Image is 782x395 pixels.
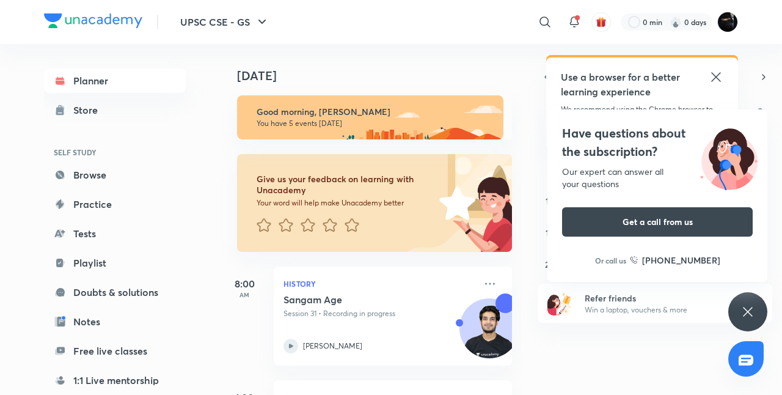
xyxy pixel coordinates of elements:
[596,17,607,28] img: avatar
[540,223,560,242] button: October 19, 2025
[237,95,503,139] img: morning
[562,166,753,190] div: Our expert can answer all your questions
[44,13,142,31] a: Company Logo
[717,12,738,32] img: Shabnam Shah
[561,70,682,99] h5: Use a browser for a better learning experience
[44,309,186,334] a: Notes
[220,276,269,291] h5: 8:00
[257,106,492,117] h6: Good morning, [PERSON_NAME]
[561,104,723,137] p: We recommend using the Chrome browser to ensure you get the most up-to-date learning experience w...
[303,341,362,352] p: [PERSON_NAME]
[44,98,186,122] a: Store
[591,12,611,32] button: avatar
[220,291,269,298] p: AM
[546,227,554,238] abbr: October 19, 2025
[44,68,186,93] a: Planner
[540,191,560,210] button: October 12, 2025
[562,124,753,161] h4: Have questions about the subscription?
[173,10,277,34] button: UPSC CSE - GS
[540,254,560,274] button: October 26, 2025
[257,119,492,128] p: You have 5 events [DATE]
[562,207,753,237] button: Get a call from us
[690,124,767,190] img: ttu_illustration_new.svg
[585,292,735,305] h6: Refer friends
[44,221,186,246] a: Tests
[758,105,762,117] abbr: Saturday
[547,291,572,316] img: referral
[546,195,554,207] abbr: October 12, 2025
[283,276,475,291] p: History
[44,251,186,275] a: Playlist
[44,163,186,187] a: Browse
[44,368,186,393] a: 1:1 Live mentorship
[283,308,475,319] p: Session 31 • Recording in progress
[44,142,186,163] h6: SELF STUDY
[283,293,436,306] h5: Sangam Age
[642,254,720,267] h6: [PHONE_NUMBER]
[670,16,682,28] img: streak
[73,103,105,117] div: Store
[44,13,142,28] img: Company Logo
[44,339,186,363] a: Free live classes
[460,305,519,364] img: Avatar
[44,192,186,216] a: Practice
[540,159,560,179] button: October 5, 2025
[545,259,554,270] abbr: October 26, 2025
[257,174,435,196] h6: Give us your feedback on learning with Unacademy
[237,68,524,83] h4: [DATE]
[44,280,186,305] a: Doubts & solutions
[630,254,720,267] a: [PHONE_NUMBER]
[398,154,512,252] img: feedback_image
[257,198,435,208] p: Your word will help make Unacademy better
[595,255,626,266] p: Or call us
[585,305,735,316] p: Win a laptop, vouchers & more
